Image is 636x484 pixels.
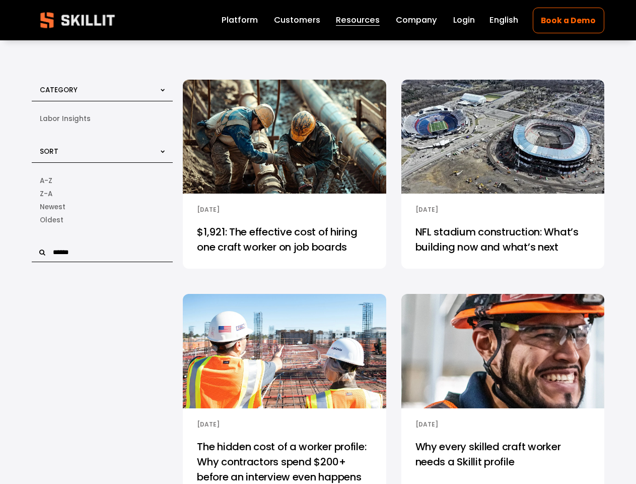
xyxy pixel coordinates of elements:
[40,187,165,200] a: Alphabetical
[40,200,165,213] a: Date
[40,215,63,226] span: Oldest
[40,85,78,95] span: Category
[32,5,123,35] img: Skillit
[453,13,475,27] a: Login
[489,14,518,27] span: English
[40,202,65,213] span: Newest
[197,205,220,214] time: [DATE]
[40,174,165,187] a: Alphabetical
[401,216,604,269] a: NFL stadium construction: What’s building now and what’s next
[489,13,518,27] div: language picker
[197,420,220,429] time: [DATE]
[40,112,165,126] a: Labor Insights
[222,13,258,27] a: Platform
[182,293,387,409] img: The hidden cost of a worker profile: Why contractors spend $200+ before an interview even happens
[40,175,52,187] span: A-Z
[40,214,165,227] a: Date
[400,293,605,409] img: Why every skilled craft worker needs a Skillit profile
[415,420,438,429] time: [DATE]
[183,216,386,269] a: $1,921: The effective cost of hiring one craft worker on job boards
[533,8,604,33] a: Book a Demo
[400,79,605,194] img: NFL stadium construction: What’s building now and what’s next
[396,13,437,27] a: Company
[336,13,380,27] a: folder dropdown
[336,14,380,27] span: Resources
[274,13,320,27] a: Customers
[182,79,387,194] img: $1,921: The effective cost of hiring one craft worker on job boards
[40,147,58,157] span: Sort
[415,205,438,214] time: [DATE]
[40,189,52,200] span: Z-A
